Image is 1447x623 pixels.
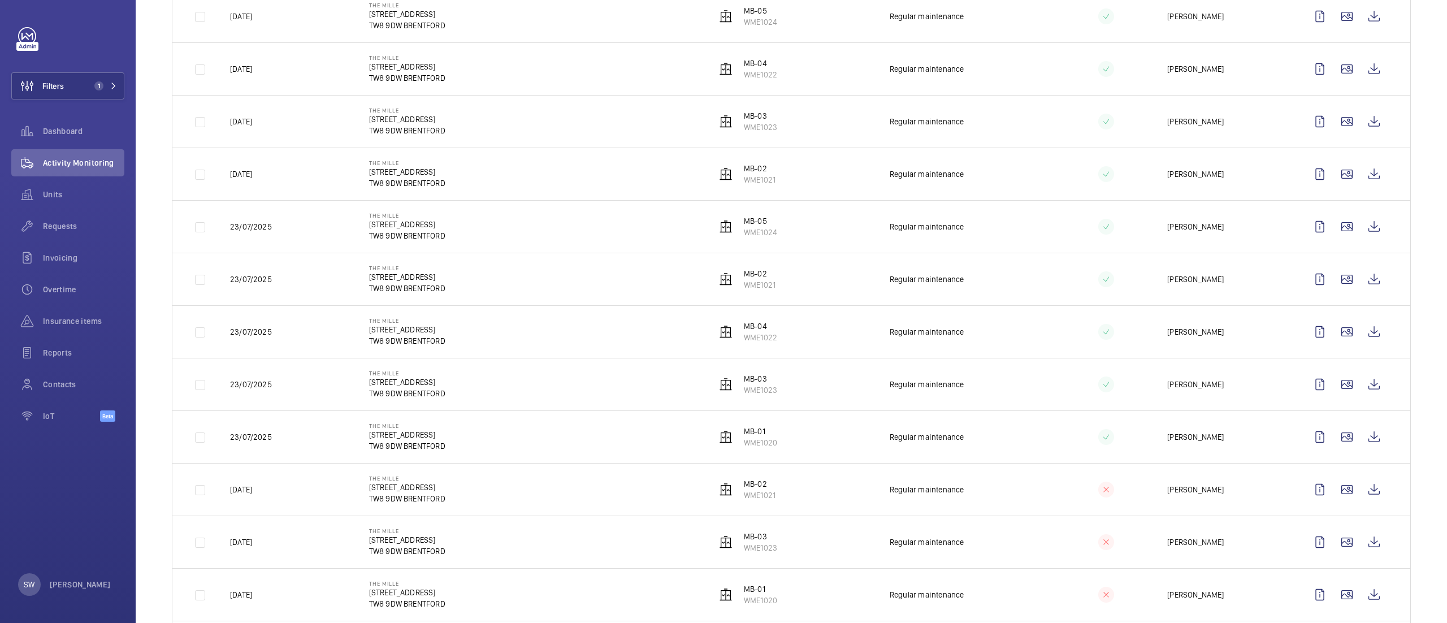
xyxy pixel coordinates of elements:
p: Regular maintenance [890,326,964,338]
p: [STREET_ADDRESS] [369,534,445,546]
p: Regular maintenance [890,537,964,548]
p: Regular maintenance [890,221,964,232]
p: WME1023 [744,542,777,553]
p: [STREET_ADDRESS] [369,429,445,440]
p: [PERSON_NAME] [1167,116,1224,127]
p: [PERSON_NAME] [1167,589,1224,600]
p: 23/07/2025 [230,379,272,390]
p: [DATE] [230,11,252,22]
p: The Mille [369,54,445,61]
p: WME1022 [744,332,777,343]
p: [STREET_ADDRESS] [369,8,445,20]
p: WME1021 [744,174,776,185]
p: Regular maintenance [890,589,964,600]
p: MB-01 [744,426,777,437]
p: [DATE] [230,484,252,495]
p: Regular maintenance [890,11,964,22]
p: TW8 9DW BRENTFORD [369,598,445,609]
p: [STREET_ADDRESS] [369,482,445,493]
p: [STREET_ADDRESS] [369,587,445,598]
p: WME1023 [744,122,777,133]
p: [STREET_ADDRESS] [369,271,445,283]
p: [PERSON_NAME] [1167,168,1224,180]
img: elevator.svg [719,220,733,233]
span: Overtime [43,284,124,295]
img: elevator.svg [719,588,733,602]
p: MB-05 [744,5,777,16]
p: [PERSON_NAME] [1167,431,1224,443]
p: TW8 9DW BRENTFORD [369,178,445,189]
p: [STREET_ADDRESS] [369,219,445,230]
p: TW8 9DW BRENTFORD [369,20,445,31]
p: The Mille [369,159,445,166]
p: TW8 9DW BRENTFORD [369,440,445,452]
p: Regular maintenance [890,431,964,443]
p: 23/07/2025 [230,221,272,232]
p: MB-03 [744,373,777,384]
p: MB-04 [744,321,777,332]
p: [PERSON_NAME] [50,579,111,590]
p: [PERSON_NAME] [1167,63,1224,75]
p: [PERSON_NAME] [1167,11,1224,22]
p: The Mille [369,2,445,8]
button: Filters1 [11,72,124,99]
span: Filters [42,80,64,92]
p: WME1021 [744,490,776,501]
span: Activity Monitoring [43,157,124,168]
p: 23/07/2025 [230,431,272,443]
p: MB-02 [744,478,776,490]
p: WME1020 [744,437,777,448]
span: Dashboard [43,126,124,137]
p: [STREET_ADDRESS] [369,324,445,335]
p: TW8 9DW BRENTFORD [369,230,445,241]
p: [PERSON_NAME] [1167,221,1224,232]
span: Reports [43,347,124,358]
p: The Mille [369,212,445,219]
p: MB-02 [744,163,776,174]
p: 23/07/2025 [230,274,272,285]
p: TW8 9DW BRENTFORD [369,283,445,294]
p: [DATE] [230,168,252,180]
span: Requests [43,220,124,232]
p: SW [24,579,34,590]
p: [PERSON_NAME] [1167,379,1224,390]
img: elevator.svg [719,115,733,128]
p: Regular maintenance [890,484,964,495]
p: The Mille [369,107,445,114]
p: Regular maintenance [890,379,964,390]
img: elevator.svg [719,378,733,391]
p: MB-02 [744,268,776,279]
p: [DATE] [230,537,252,548]
p: WME1024 [744,16,777,28]
p: [STREET_ADDRESS] [369,114,445,125]
p: The Mille [369,422,445,429]
p: Regular maintenance [890,63,964,75]
p: [PERSON_NAME] [1167,484,1224,495]
p: WME1021 [744,279,776,291]
p: The Mille [369,265,445,271]
p: The Mille [369,580,445,587]
p: The Mille [369,317,445,324]
p: TW8 9DW BRENTFORD [369,125,445,136]
p: MB-04 [744,58,777,69]
p: MB-03 [744,110,777,122]
img: elevator.svg [719,62,733,76]
span: Contacts [43,379,124,390]
p: [PERSON_NAME] [1167,274,1224,285]
p: MB-03 [744,531,777,542]
p: TW8 9DW BRENTFORD [369,335,445,347]
p: TW8 9DW BRENTFORD [369,388,445,399]
span: Units [43,189,124,200]
p: Regular maintenance [890,274,964,285]
p: [DATE] [230,589,252,600]
p: The Mille [369,370,445,377]
p: [STREET_ADDRESS] [369,166,445,178]
p: WME1022 [744,69,777,80]
img: elevator.svg [719,10,733,23]
p: TW8 9DW BRENTFORD [369,72,445,84]
span: Insurance items [43,315,124,327]
img: elevator.svg [719,272,733,286]
p: MB-01 [744,583,777,595]
p: [PERSON_NAME] [1167,537,1224,548]
p: [DATE] [230,116,252,127]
